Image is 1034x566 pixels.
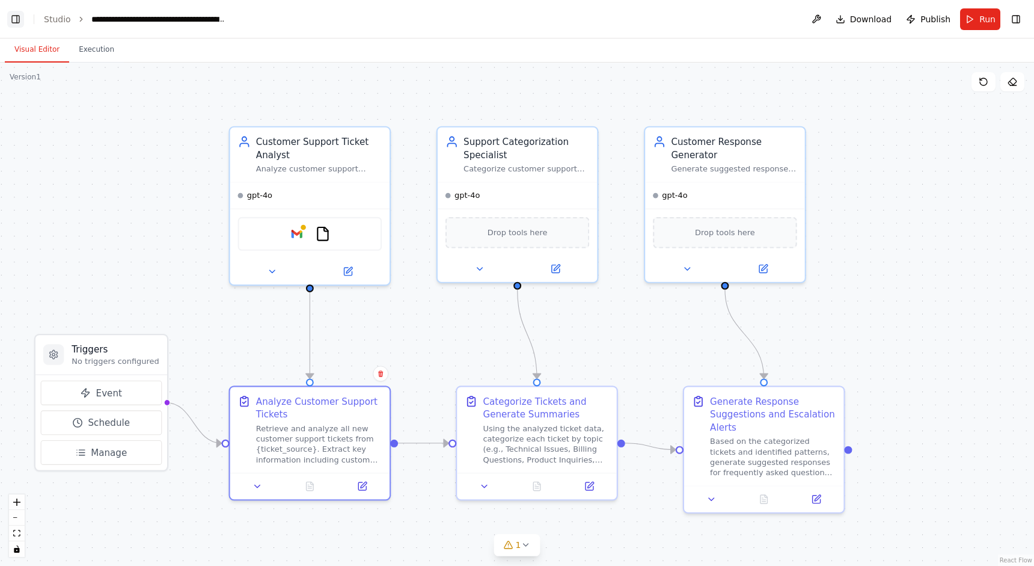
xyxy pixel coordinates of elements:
button: Schedule [41,410,162,435]
img: FileReadTool [315,226,331,242]
div: Categorize customer support tickets by topic (technical issues, billing, product questions, compl... [463,164,589,174]
button: 1 [494,534,540,556]
g: Edge from c632c7ad-55cd-4909-8266-6664148ad84d to bf98882f-5a9b-4833-819c-d4e87f413678 [398,437,448,450]
div: Support Categorization Specialist [463,135,589,161]
button: Open in side panel [311,263,385,279]
g: Edge from triggers to c632c7ad-55cd-4909-8266-6664148ad84d [166,396,222,450]
span: Drop tools here [695,226,755,239]
div: Analyze customer support tickets from {ticket_source} to extract key information, determine urgen... [256,164,382,174]
div: Customer Response GeneratorGenerate suggested responses for frequently asked questions and common... [644,126,806,283]
span: Drop tools here [488,226,548,239]
div: Customer Support Ticket AnalystAnalyze customer support tickets from {ticket_source} to extract k... [228,126,391,286]
button: zoom out [9,510,25,526]
button: Download [831,8,897,30]
a: React Flow attribution [1000,557,1032,564]
div: Based on the categorized tickets and identified patterns, generate suggested responses for freque... [710,436,836,478]
button: Open in side panel [726,261,800,277]
g: Edge from 83432455-6ebf-412c-b724-149e4117d821 to c632c7ad-55cd-4909-8266-6664148ad84d [304,292,317,379]
button: Visual Editor [5,37,69,63]
button: Open in side panel [794,491,839,507]
span: Schedule [88,416,130,429]
button: Publish [901,8,955,30]
button: No output available [509,479,564,494]
div: Generate Response Suggestions and Escalation AlertsBased on the categorized tickets and identifie... [683,386,845,514]
button: Event [41,381,162,405]
div: Generate Response Suggestions and Escalation Alerts [710,395,836,434]
button: toggle interactivity [9,541,25,557]
span: Publish [920,13,950,25]
span: Download [850,13,892,25]
button: No output available [283,479,337,494]
div: Customer Support Ticket Analyst [256,135,382,161]
div: Categorize Tickets and Generate SummariesUsing the analyzed ticket data, categorize each ticket b... [456,386,618,500]
div: Retrieve and analyze all new customer support tickets from {ticket_source}. Extract key informati... [256,423,382,465]
div: Support Categorization SpecialistCategorize customer support tickets by topic (technical issues, ... [436,126,599,283]
button: Open in side panel [567,479,611,494]
div: Analyze Customer Support Tickets [256,395,382,420]
button: Hide right sidebar [1008,11,1024,28]
g: Edge from e0892b7e-34ad-41f7-a062-c7996eee6d47 to bf98882f-5a9b-4833-819c-d4e87f413678 [511,290,543,379]
button: Open in side panel [340,479,384,494]
div: Categorize Tickets and Generate Summaries [483,395,608,420]
div: Using the analyzed ticket data, categorize each ticket by topic (e.g., Technical Issues, Billing ... [483,423,608,465]
div: Version 1 [10,72,41,82]
button: Show left sidebar [7,11,24,28]
button: Run [960,8,1000,30]
div: Generate suggested responses for frequently asked questions and common issues. Create escalation ... [671,164,797,174]
g: Edge from cad40a38-7240-4d05-8d79-55c0068a1a04 to aa6c3ce5-8bc2-4050-b667-762e907b9089 [718,290,770,379]
span: Run [979,13,996,25]
button: Execution [69,37,124,63]
nav: breadcrumb [44,13,227,25]
g: Edge from bf98882f-5a9b-4833-819c-d4e87f413678 to aa6c3ce5-8bc2-4050-b667-762e907b9089 [625,437,676,456]
button: Open in side panel [519,261,592,277]
button: No output available [736,491,791,507]
h3: Triggers [72,343,159,356]
div: Customer Response Generator [671,135,797,161]
span: gpt-4o [454,191,480,201]
button: zoom in [9,494,25,510]
div: React Flow controls [9,494,25,557]
span: Manage [91,446,127,460]
span: Event [96,386,122,399]
span: 1 [516,539,521,551]
div: TriggersNo triggers configuredEventScheduleManage [34,334,168,472]
img: Google gmail [289,226,305,242]
span: gpt-4o [662,191,687,201]
button: Delete node [373,366,388,381]
div: Analyze Customer Support TicketsRetrieve and analyze all new customer support tickets from {ticke... [228,386,391,500]
a: Studio [44,14,71,24]
button: Manage [41,440,162,465]
button: fit view [9,526,25,541]
span: gpt-4o [247,191,272,201]
p: No triggers configured [72,356,159,366]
